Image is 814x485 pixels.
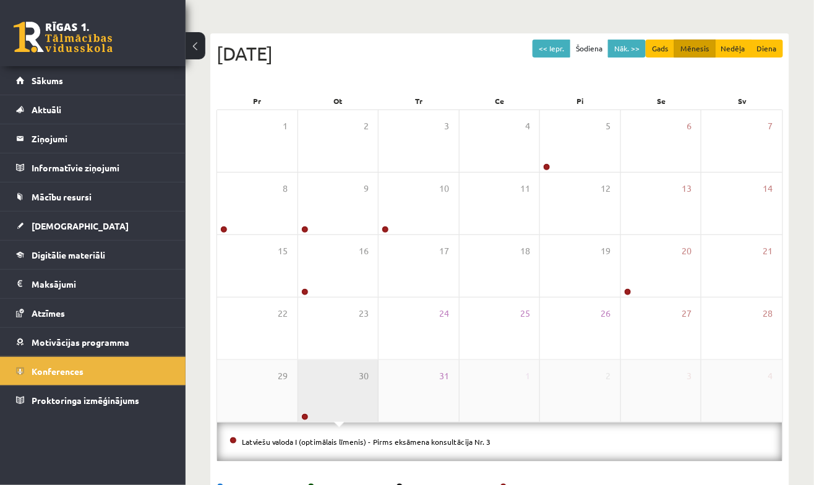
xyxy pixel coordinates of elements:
[687,369,692,383] span: 3
[606,119,611,133] span: 5
[520,307,530,320] span: 25
[16,212,170,240] a: [DEMOGRAPHIC_DATA]
[440,369,450,383] span: 31
[687,119,692,133] span: 6
[440,244,450,258] span: 17
[601,307,611,320] span: 26
[359,369,369,383] span: 30
[440,182,450,195] span: 10
[445,119,450,133] span: 3
[32,191,92,202] span: Mācību resursi
[16,299,170,327] a: Atzīmes
[283,119,288,133] span: 1
[16,182,170,211] a: Mācību resursi
[751,40,783,58] button: Diena
[440,307,450,320] span: 24
[32,337,129,348] span: Motivācijas programma
[525,119,530,133] span: 4
[32,366,84,377] span: Konferences
[32,153,170,182] legend: Informatīvie ziņojumi
[601,244,611,258] span: 19
[278,369,288,383] span: 29
[32,249,105,260] span: Digitālie materiāli
[216,40,783,67] div: [DATE]
[763,182,773,195] span: 14
[216,92,298,109] div: Pr
[16,386,170,414] a: Proktoringa izmēģinājums
[702,92,783,109] div: Sv
[278,307,288,320] span: 22
[682,244,692,258] span: 20
[601,182,611,195] span: 12
[646,40,675,58] button: Gads
[570,40,609,58] button: Šodiena
[14,22,113,53] a: Rīgas 1. Tālmācības vidusskola
[715,40,752,58] button: Nedēļa
[32,104,61,115] span: Aktuāli
[379,92,460,109] div: Tr
[32,307,65,319] span: Atzīmes
[768,119,773,133] span: 7
[525,369,530,383] span: 1
[16,66,170,95] a: Sākums
[682,182,692,195] span: 13
[242,437,491,447] a: Latviešu valoda I (optimālais līmenis) - Pirms eksāmena konsultācija Nr. 3
[364,182,369,195] span: 9
[32,395,139,406] span: Proktoringa izmēģinājums
[364,119,369,133] span: 2
[682,307,692,320] span: 27
[278,244,288,258] span: 15
[763,244,773,258] span: 21
[359,307,369,320] span: 23
[32,124,170,153] legend: Ziņojumi
[674,40,716,58] button: Mēnesis
[520,182,530,195] span: 11
[16,270,170,298] a: Maksājumi
[359,244,369,258] span: 16
[763,307,773,320] span: 28
[540,92,621,109] div: Pi
[16,357,170,385] a: Konferences
[606,369,611,383] span: 2
[32,220,129,231] span: [DEMOGRAPHIC_DATA]
[16,153,170,182] a: Informatīvie ziņojumi
[460,92,541,109] div: Ce
[32,75,63,86] span: Sākums
[16,328,170,356] a: Motivācijas programma
[298,92,379,109] div: Ot
[16,124,170,153] a: Ziņojumi
[32,270,170,298] legend: Maksājumi
[16,95,170,124] a: Aktuāli
[608,40,646,58] button: Nāk. >>
[520,244,530,258] span: 18
[16,241,170,269] a: Digitālie materiāli
[533,40,570,58] button: << Iepr.
[283,182,288,195] span: 8
[621,92,702,109] div: Se
[768,369,773,383] span: 4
